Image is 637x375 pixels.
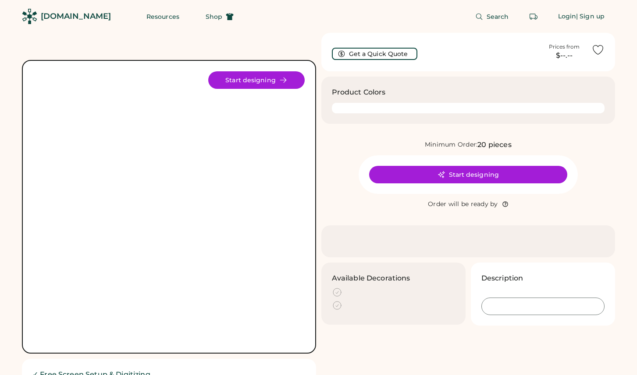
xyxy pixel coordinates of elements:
div: | Sign up [576,12,605,21]
button: Retrieve an order [525,8,542,25]
button: Start designing [369,166,567,183]
button: Resources [136,8,190,25]
div: $--.-- [542,50,586,61]
div: Minimum Order: [425,140,478,149]
div: Order will be ready by [428,200,498,209]
button: Get a Quick Quote [332,48,417,60]
span: Search [487,14,509,20]
button: Shop [195,8,244,25]
h3: Description [481,273,523,284]
button: Search [465,8,520,25]
button: Start designing [208,71,305,89]
img: Rendered Logo - Screens [22,9,37,24]
span: Shop [206,14,222,20]
h3: Product Colors [332,87,386,98]
h3: Available Decorations [332,273,410,284]
div: Login [558,12,577,21]
img: yH5BAEAAAAALAAAAAABAAEAAAIBRAA7 [33,71,305,342]
div: [DOMAIN_NAME] [41,11,111,22]
div: 20 pieces [477,140,511,150]
div: Prices from [549,43,580,50]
